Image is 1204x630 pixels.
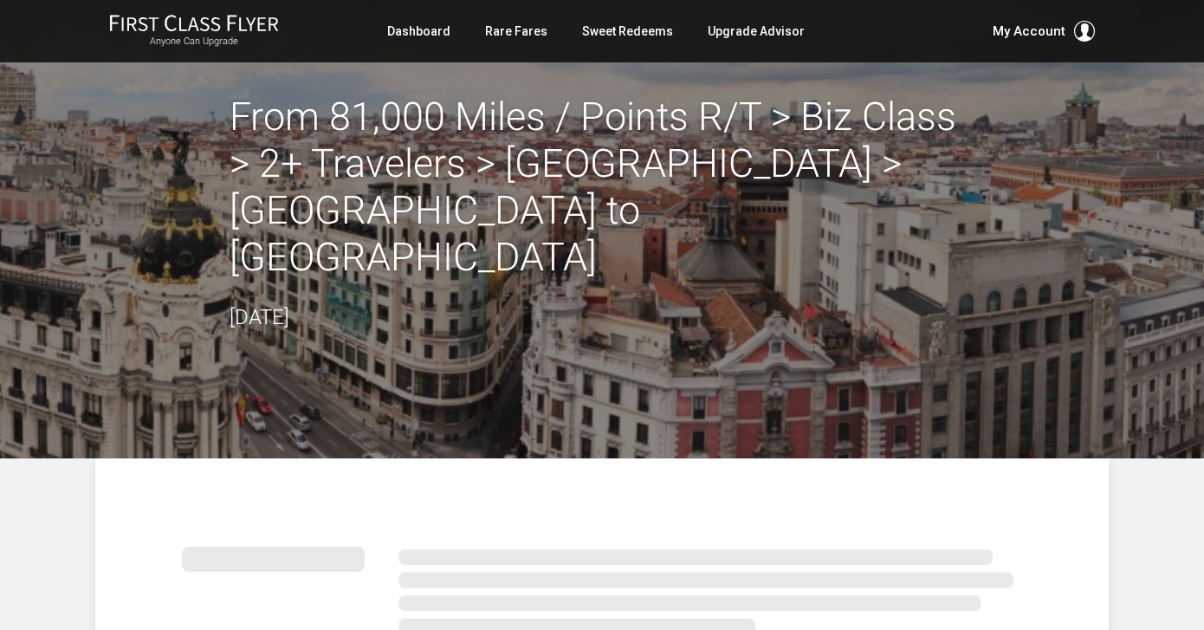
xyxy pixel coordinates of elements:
[708,16,805,47] a: Upgrade Advisor
[582,16,673,47] a: Sweet Redeems
[387,16,450,47] a: Dashboard
[109,14,279,32] img: First Class Flyer
[993,21,1095,42] button: My Account
[230,94,974,281] h2: From 81,000 Miles / Points R/T > Biz Class > 2+ Travelers > [GEOGRAPHIC_DATA] > [GEOGRAPHIC_DATA]...
[993,21,1065,42] span: My Account
[485,16,547,47] a: Rare Fares
[230,305,289,329] time: [DATE]
[109,14,279,49] a: First Class FlyerAnyone Can Upgrade
[109,36,279,48] small: Anyone Can Upgrade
